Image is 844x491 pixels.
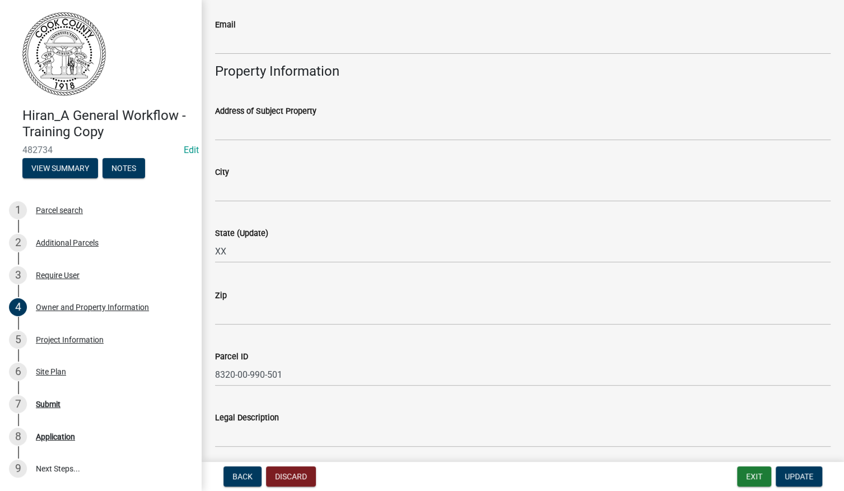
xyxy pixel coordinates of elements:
[36,433,75,441] div: Application
[9,363,27,381] div: 6
[36,336,104,344] div: Project Information
[184,145,199,155] a: Edit
[215,63,831,80] h4: Property Information
[36,239,99,247] div: Additional Parcels
[36,206,83,214] div: Parcel search
[737,466,771,487] button: Exit
[184,145,199,155] wm-modal-confirm: Edit Application Number
[215,21,236,29] label: Email
[9,234,27,252] div: 2
[215,292,227,300] label: Zip
[22,164,98,173] wm-modal-confirm: Summary
[9,460,27,478] div: 9
[102,164,145,173] wm-modal-confirm: Notes
[22,145,179,155] span: 482734
[215,108,316,115] label: Address of Subject Property
[36,400,60,408] div: Submit
[9,395,27,413] div: 7
[9,331,27,349] div: 5
[776,466,822,487] button: Update
[9,266,27,284] div: 3
[22,108,193,140] h4: Hiran_A General Workflow - Training Copy
[223,466,262,487] button: Back
[215,230,268,238] label: State (Update)
[215,169,229,177] label: City
[22,12,106,96] img: Schneider Training Course - Permitting Staff
[9,298,27,316] div: 4
[266,466,316,487] button: Discard
[9,201,27,219] div: 1
[9,428,27,446] div: 8
[36,303,149,311] div: Owner and Property Information
[215,414,279,422] label: Legal Description
[36,271,80,279] div: Require User
[36,368,66,376] div: Site Plan
[22,158,98,178] button: View Summary
[102,158,145,178] button: Notes
[215,353,248,361] label: Parcel ID
[232,472,253,481] span: Back
[785,472,813,481] span: Update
